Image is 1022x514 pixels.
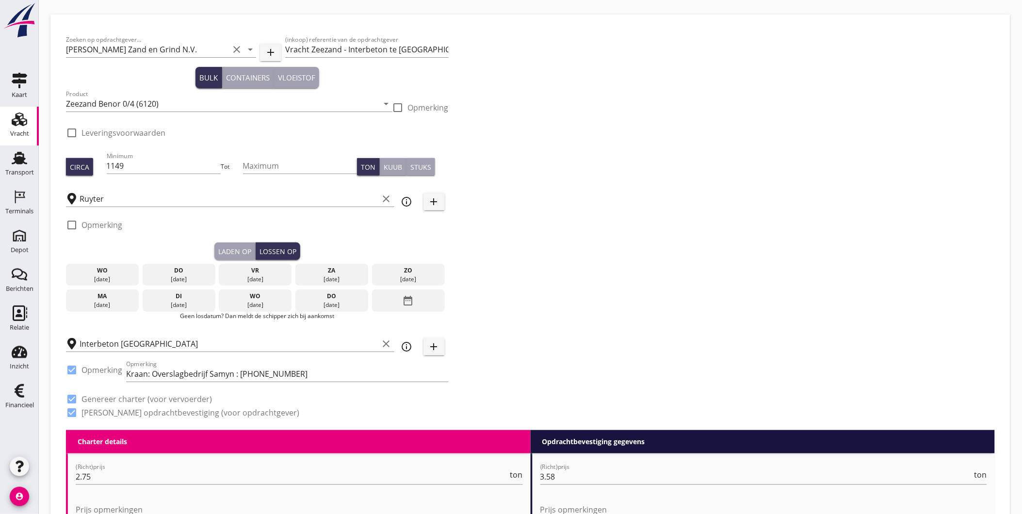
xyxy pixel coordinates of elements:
i: add [265,47,276,58]
div: Vracht [10,130,29,137]
span: ton [510,471,523,479]
div: wo [68,266,136,275]
div: Circa [70,162,89,172]
div: Laden op [218,246,251,257]
div: Inzicht [10,363,29,369]
label: Genereer charter (voor vervoerder) [81,394,212,404]
input: Losplaats [80,336,379,352]
div: [DATE] [145,301,213,309]
div: zo [374,266,442,275]
button: Containers [222,67,274,88]
i: add [428,196,440,208]
div: Vloeistof [278,72,315,83]
input: Product [66,96,379,112]
div: [DATE] [298,301,366,309]
label: Opmerking [408,103,449,112]
label: Leveringsvoorwaarden [81,128,165,138]
input: Opmerking [126,366,449,382]
button: Circa [66,158,93,176]
button: Vloeistof [274,67,319,88]
button: Ton [357,158,380,176]
input: (inkoop) referentie van de opdrachtgever [285,42,448,57]
input: (Richt)prijs [76,469,508,484]
div: [DATE] [221,301,289,309]
div: wo [221,292,289,301]
i: account_circle [10,487,29,506]
div: Tot [221,162,243,171]
div: [DATE] [374,275,442,284]
i: clear [231,44,243,55]
div: Berichten [6,286,33,292]
div: vr [221,266,289,275]
div: di [145,292,213,301]
input: Zoeken op opdrachtgever... [66,42,229,57]
i: arrow_drop_down [244,44,256,55]
label: Opmerking [81,220,122,230]
button: Bulk [195,67,222,88]
div: [DATE] [221,275,289,284]
button: Lossen op [256,242,300,260]
div: Stuks [410,162,431,172]
button: Kuub [380,158,406,176]
button: Stuks [406,158,435,176]
div: do [145,266,213,275]
span: ton [974,471,987,479]
div: [DATE] [68,301,136,309]
div: Relatie [10,324,29,331]
div: Transport [5,169,34,176]
div: [DATE] [298,275,366,284]
div: do [298,292,366,301]
label: Opmerking [81,365,122,375]
div: [DATE] [145,275,213,284]
div: Kaart [12,92,27,98]
div: za [298,266,366,275]
input: Minimum [107,158,221,174]
button: Laden op [214,242,256,260]
div: Bulk [199,72,218,83]
i: info_outline [401,341,413,353]
div: Terminals [5,208,33,214]
input: (Richt)prijs [540,469,973,484]
div: Depot [11,247,29,253]
div: Containers [226,72,270,83]
div: Lossen op [260,246,296,257]
img: logo-small.a267ee39.svg [2,2,37,38]
input: Laadplaats [80,191,379,207]
div: [DATE] [68,275,136,284]
i: clear [381,193,392,205]
input: Maximum [243,158,357,174]
label: [PERSON_NAME] opdrachtbevestiging (voor opdrachtgever) [81,408,299,418]
div: ma [68,292,136,301]
i: date_range [403,292,414,309]
i: add [428,341,440,353]
div: Financieel [5,402,34,408]
i: clear [381,338,392,350]
i: info_outline [401,196,413,208]
div: Ton [361,162,375,172]
i: arrow_drop_down [381,98,392,110]
div: Kuub [384,162,402,172]
p: Geen losdatum? Dan meldt de schipper zich bij aankomst [66,312,449,321]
